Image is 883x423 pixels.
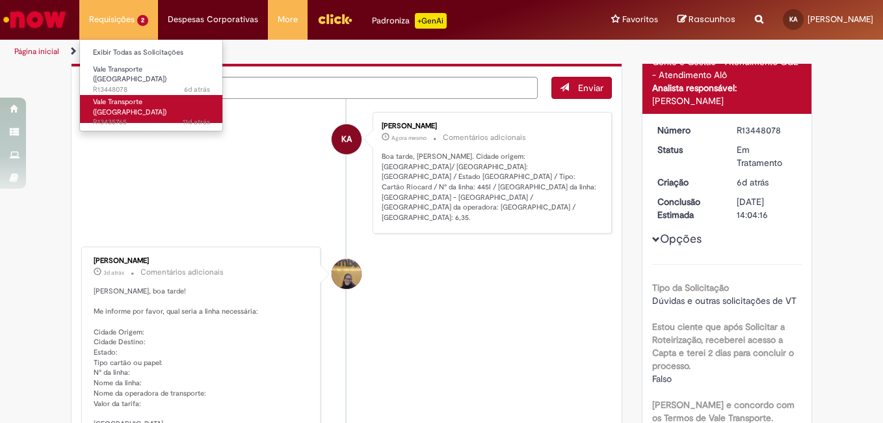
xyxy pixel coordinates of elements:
div: Kamilly Lima Abrahao [332,124,362,154]
dt: Número [648,124,728,137]
b: Tipo da Solicitação [652,282,729,293]
div: Gente e Gestão - Atendimento GGE - Atendimento Alô [652,55,802,81]
a: Aberto R13435765 : Vale Transporte (VT) [80,95,223,123]
span: 3d atrás [103,269,124,277]
span: Requisições [89,13,135,26]
textarea: Digite sua mensagem aqui... [81,77,538,99]
div: [PERSON_NAME] [652,94,802,107]
small: Comentários adicionais [140,267,224,278]
div: [PERSON_NAME] [94,257,310,265]
time: 26/08/2025 12:08:27 [737,176,769,188]
span: [PERSON_NAME] [808,14,873,25]
a: Aberto R13448078 : Vale Transporte (VT) [80,62,223,90]
div: 26/08/2025 12:08:27 [737,176,797,189]
span: Vale Transporte ([GEOGRAPHIC_DATA]) [93,64,166,85]
span: KA [341,124,352,155]
a: Página inicial [14,46,59,57]
img: ServiceNow [1,7,68,33]
dt: Conclusão Estimada [648,195,728,221]
time: 26/08/2025 12:08:29 [184,85,210,94]
button: Enviar [551,77,612,99]
div: [DATE] 14:04:16 [737,195,797,221]
span: Falso [652,373,672,385]
span: 2 [137,15,148,26]
div: Amanda De Campos Gomes Do Nascimento [332,259,362,289]
p: +GenAi [415,13,447,29]
div: Padroniza [372,13,447,29]
a: Exibir Todas as Solicitações [80,46,223,60]
a: Rascunhos [678,14,735,26]
span: Rascunhos [689,13,735,25]
ul: Trilhas de página [10,40,579,64]
span: R13448078 [93,85,210,95]
span: Enviar [578,82,603,94]
div: Analista responsável: [652,81,802,94]
span: KA [789,15,797,23]
div: R13448078 [737,124,797,137]
span: R13435765 [93,117,210,128]
ul: Requisições [79,39,223,131]
small: Comentários adicionais [443,132,526,143]
img: click_logo_yellow_360x200.png [317,9,352,29]
span: Dúvidas e outras solicitações de VT [652,295,797,307]
dt: Status [648,143,728,156]
span: Agora mesmo [391,134,427,142]
span: Despesas Corporativas [168,13,258,26]
time: 01/09/2025 09:00:45 [391,134,427,142]
span: 11d atrás [183,117,210,127]
div: Em Tratamento [737,143,797,169]
span: 6d atrás [184,85,210,94]
time: 21/08/2025 11:33:54 [183,117,210,127]
span: More [278,13,298,26]
p: Boa tarde, [PERSON_NAME]. Cidade origem: [GEOGRAPHIC_DATA]/ [GEOGRAPHIC_DATA]: [GEOGRAPHIC_DATA] ... [382,152,598,223]
div: [PERSON_NAME] [382,122,598,130]
span: Vale Transporte ([GEOGRAPHIC_DATA]) [93,97,166,117]
time: 29/08/2025 15:56:29 [103,269,124,277]
b: Estou ciente que após Solicitar a Roteirização, receberei acesso a Capta e terei 2 dias para conc... [652,321,794,372]
dt: Criação [648,176,728,189]
span: Favoritos [622,13,658,26]
span: 6d atrás [737,176,769,188]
